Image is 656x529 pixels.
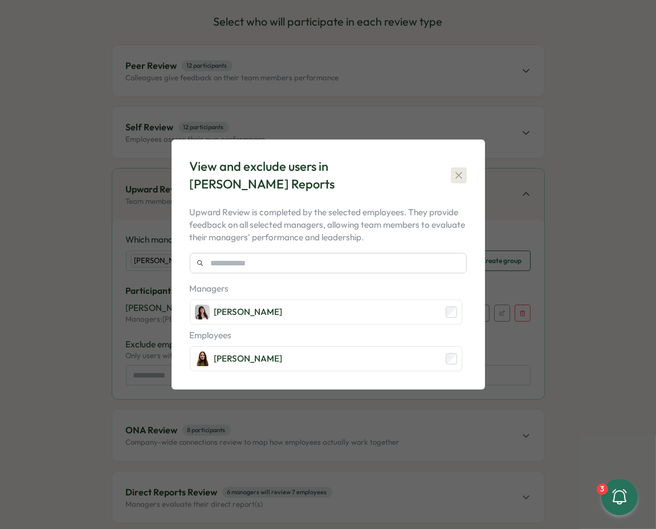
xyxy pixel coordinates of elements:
p: Employees [190,329,462,342]
div: View and exclude users in [PERSON_NAME] Reports [190,158,423,193]
button: 3 [601,479,638,515]
p: Managers [190,282,462,295]
div: [PERSON_NAME] [214,306,283,318]
div: 3 [597,483,608,495]
p: Upward Review is completed by the selected employees. They provide feedback on all selected manag... [190,206,467,244]
div: [PERSON_NAME] [214,352,283,365]
img: Andrea Lopez [195,305,210,319]
img: Sofia Mayor [195,351,210,366]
